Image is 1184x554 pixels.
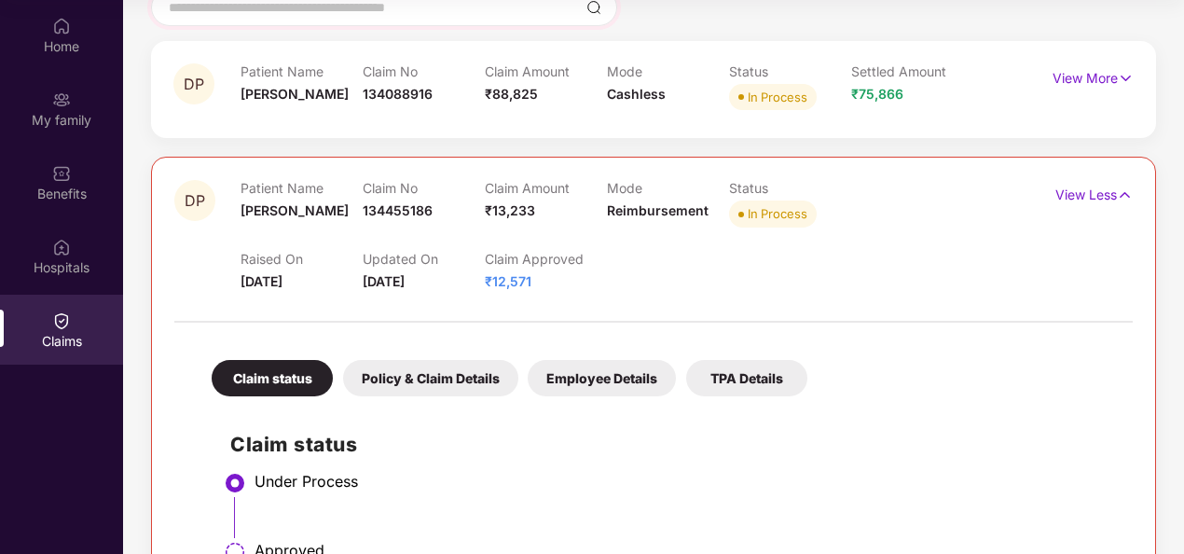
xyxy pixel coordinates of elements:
span: 134455186 [363,202,433,218]
span: ₹75,866 [851,86,903,102]
img: svg+xml;base64,PHN2ZyB4bWxucz0iaHR0cDovL3d3dy53My5vcmcvMjAwMC9zdmciIHdpZHRoPSIxNyIgaGVpZ2h0PSIxNy... [1118,68,1134,89]
p: Claim No [363,180,485,196]
div: TPA Details [686,360,807,396]
span: [PERSON_NAME] [241,86,349,102]
p: Status [729,180,851,196]
p: Mode [607,63,729,79]
img: svg+xml;base64,PHN2ZyB3aWR0aD0iMjAiIGhlaWdodD0iMjAiIHZpZXdCb3g9IjAgMCAyMCAyMCIgZmlsbD0ibm9uZSIgeG... [52,90,71,109]
div: Under Process [255,472,1114,491]
p: Mode [607,180,729,196]
p: Claim Amount [485,63,607,79]
img: svg+xml;base64,PHN2ZyB4bWxucz0iaHR0cDovL3d3dy53My5vcmcvMjAwMC9zdmciIHdpZHRoPSIxNyIgaGVpZ2h0PSIxNy... [1117,185,1133,205]
img: svg+xml;base64,PHN2ZyBpZD0iSG9tZSIgeG1sbnM9Imh0dHA6Ly93d3cudzMub3JnLzIwMDAvc3ZnIiB3aWR0aD0iMjAiIG... [52,17,71,35]
p: Claim No [363,63,485,79]
p: Claim Amount [485,180,607,196]
div: Employee Details [528,360,676,396]
span: DP [184,76,204,92]
p: Updated On [363,251,485,267]
p: Status [729,63,851,79]
img: svg+xml;base64,PHN2ZyBpZD0iQmVuZWZpdHMiIHhtbG5zPSJodHRwOi8vd3d3LnczLm9yZy8yMDAwL3N2ZyIgd2lkdGg9Ij... [52,164,71,183]
div: In Process [748,204,807,223]
span: Cashless [607,86,666,102]
p: Claim Approved [485,251,607,267]
span: ₹13,233 [485,202,535,218]
p: View Less [1055,180,1133,205]
span: ₹12,571 [485,273,531,289]
span: Reimbursement [607,202,709,218]
p: Raised On [241,251,363,267]
span: ₹88,825 [485,86,538,102]
span: DP [185,193,205,209]
img: svg+xml;base64,PHN2ZyBpZD0iU3RlcC1BY3RpdmUtMzJ4MzIiIHhtbG5zPSJodHRwOi8vd3d3LnczLm9yZy8yMDAwL3N2Zy... [224,472,246,494]
div: In Process [748,88,807,106]
p: Settled Amount [851,63,973,79]
span: 134088916 [363,86,433,102]
span: [PERSON_NAME] [241,202,349,218]
div: Claim status [212,360,333,396]
h2: Claim status [230,429,1114,460]
img: svg+xml;base64,PHN2ZyBpZD0iQ2xhaW0iIHhtbG5zPSJodHRwOi8vd3d3LnczLm9yZy8yMDAwL3N2ZyIgd2lkdGg9IjIwIi... [52,312,71,330]
span: [DATE] [363,273,405,289]
p: Patient Name [241,63,363,79]
span: [DATE] [241,273,282,289]
img: svg+xml;base64,PHN2ZyBpZD0iSG9zcGl0YWxzIiB4bWxucz0iaHR0cDovL3d3dy53My5vcmcvMjAwMC9zdmciIHdpZHRoPS... [52,238,71,256]
p: Patient Name [241,180,363,196]
div: Policy & Claim Details [343,360,518,396]
p: View More [1053,63,1134,89]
